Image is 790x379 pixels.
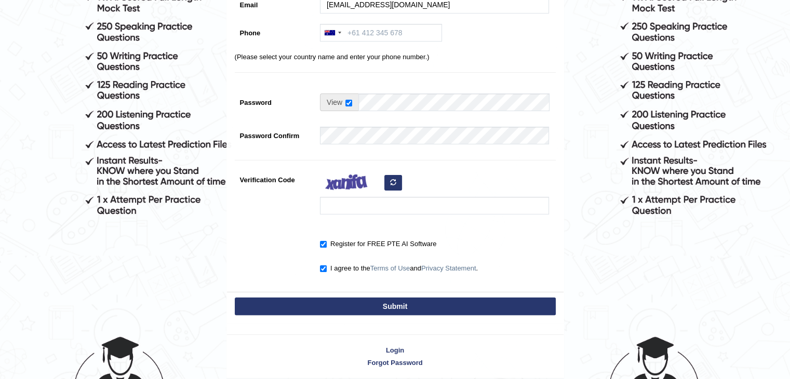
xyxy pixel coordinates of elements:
label: Password [235,93,315,107]
a: Forgot Password [227,358,564,368]
input: Show/Hide Password [345,100,352,106]
div: Australia: +61 [320,24,344,41]
a: Privacy Statement [421,264,476,272]
input: Register for FREE PTE AI Software [320,241,327,248]
input: +61 412 345 678 [320,24,442,42]
label: Phone [235,24,315,38]
label: I agree to the and . [320,263,478,274]
label: Register for FREE PTE AI Software [320,239,436,249]
label: Password Confirm [235,127,315,141]
label: Verification Code [235,171,315,185]
button: Submit [235,297,556,315]
a: Login [227,345,564,355]
input: I agree to theTerms of UseandPrivacy Statement. [320,265,327,272]
p: (Please select your country name and enter your phone number.) [235,52,556,62]
a: Terms of Use [370,264,410,272]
